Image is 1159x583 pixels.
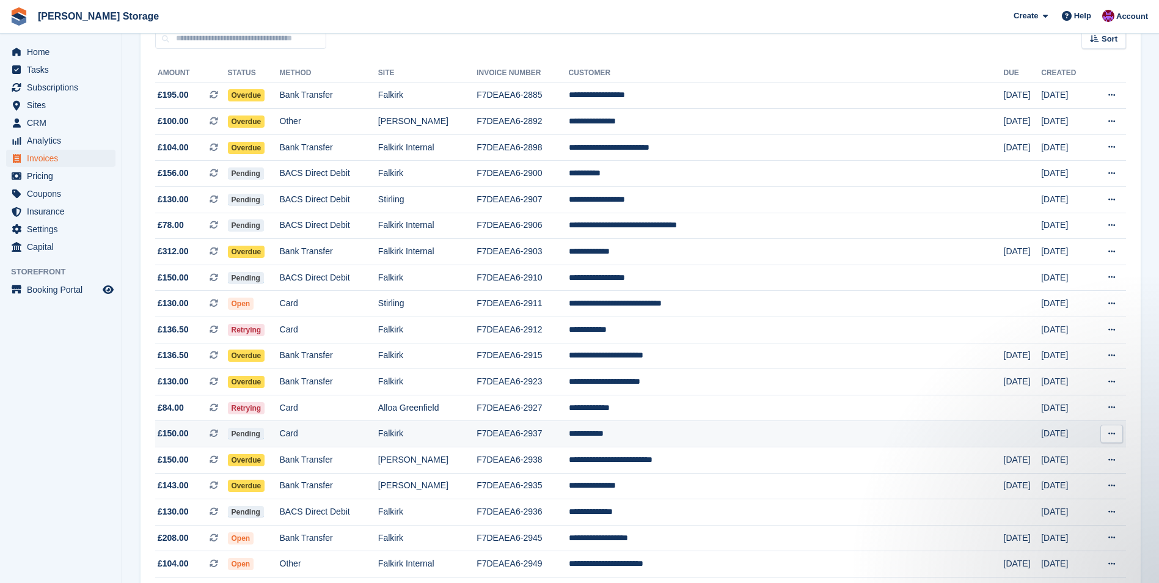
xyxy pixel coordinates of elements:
span: £130.00 [158,297,189,310]
a: Preview store [101,282,115,297]
a: menu [6,221,115,238]
td: F7DEAEA6-2911 [477,291,568,317]
td: F7DEAEA6-2885 [477,82,568,109]
td: [DATE] [1041,473,1090,499]
td: [DATE] [1041,421,1090,447]
td: [DATE] [1041,317,1090,343]
span: Coupons [27,185,100,202]
td: [DATE] [1041,525,1090,551]
td: [DATE] [1041,499,1090,526]
span: Retrying [228,402,265,414]
span: Pending [228,219,264,232]
td: F7DEAEA6-2910 [477,265,568,291]
span: Open [228,532,254,544]
span: Pending [228,167,264,180]
td: [DATE] [1004,343,1042,369]
a: menu [6,238,115,255]
td: [PERSON_NAME] [378,447,477,474]
span: £150.00 [158,427,189,440]
td: BACS Direct Debit [280,213,378,239]
th: Site [378,64,477,83]
th: Due [1004,64,1042,83]
td: Falkirk [378,343,477,369]
td: Bank Transfer [280,134,378,161]
td: [DATE] [1041,239,1090,265]
td: Stirling [378,187,477,213]
td: [DATE] [1041,265,1090,291]
span: Open [228,298,254,310]
span: CRM [27,114,100,131]
span: £150.00 [158,271,189,284]
td: F7DEAEA6-2906 [477,213,568,239]
td: [DATE] [1041,343,1090,369]
span: £78.00 [158,219,184,232]
td: Card [280,395,378,421]
td: F7DEAEA6-2938 [477,447,568,474]
a: menu [6,132,115,149]
a: menu [6,61,115,78]
span: £136.50 [158,323,189,336]
span: £136.50 [158,349,189,362]
span: Pricing [27,167,100,185]
span: Overdue [228,89,265,101]
td: [DATE] [1041,369,1090,395]
td: [DATE] [1041,109,1090,135]
td: Falkirk Internal [378,213,477,239]
td: Bank Transfer [280,82,378,109]
a: menu [6,185,115,202]
a: menu [6,43,115,61]
td: F7DEAEA6-2907 [477,187,568,213]
span: Open [228,558,254,570]
img: stora-icon-8386f47178a22dfd0bd8f6a31ec36ba5ce8667c1dd55bd0f319d3a0aa187defe.svg [10,7,28,26]
td: [DATE] [1004,369,1042,395]
td: F7DEAEA6-2936 [477,499,568,526]
td: Card [280,421,378,447]
span: Booking Portal [27,281,100,298]
span: £150.00 [158,453,189,466]
td: [PERSON_NAME] [378,109,477,135]
span: Overdue [228,480,265,492]
td: [PERSON_NAME] [378,473,477,499]
span: Storefront [11,266,122,278]
td: Falkirk [378,421,477,447]
span: £156.00 [158,167,189,180]
td: F7DEAEA6-2935 [477,473,568,499]
td: F7DEAEA6-2912 [477,317,568,343]
span: Help [1074,10,1091,22]
span: Sort [1102,33,1117,45]
td: Card [280,317,378,343]
img: Audra Whitelaw [1102,10,1114,22]
td: Falkirk [378,525,477,551]
th: Amount [155,64,228,83]
td: F7DEAEA6-2915 [477,343,568,369]
span: Overdue [228,376,265,388]
td: [DATE] [1004,82,1042,109]
td: [DATE] [1004,134,1042,161]
span: £312.00 [158,245,189,258]
td: F7DEAEA6-2937 [477,421,568,447]
span: £84.00 [158,402,184,414]
td: Falkirk [378,499,477,526]
td: Card [280,291,378,317]
td: Bank Transfer [280,473,378,499]
a: menu [6,114,115,131]
a: menu [6,203,115,220]
td: Falkirk Internal [378,134,477,161]
td: [DATE] [1004,525,1042,551]
span: Invoices [27,150,100,167]
span: Pending [228,194,264,206]
span: Insurance [27,203,100,220]
td: [DATE] [1041,213,1090,239]
td: [DATE] [1004,447,1042,474]
td: [DATE] [1041,161,1090,187]
td: F7DEAEA6-2945 [477,525,568,551]
td: Other [280,551,378,577]
span: Tasks [27,61,100,78]
a: menu [6,79,115,96]
span: Overdue [228,350,265,362]
a: [PERSON_NAME] Storage [33,6,164,26]
td: F7DEAEA6-2949 [477,551,568,577]
td: Falkirk [378,369,477,395]
span: £195.00 [158,89,189,101]
td: F7DEAEA6-2892 [477,109,568,135]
